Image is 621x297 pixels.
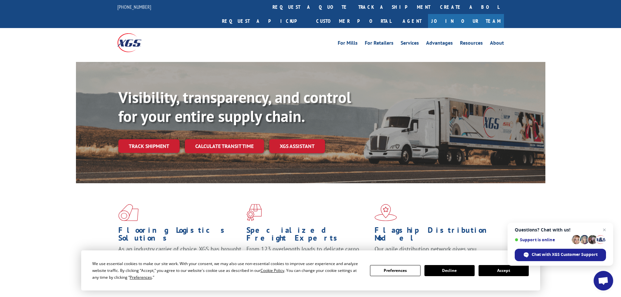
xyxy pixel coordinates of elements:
a: Open chat [594,271,613,290]
p: From 123 overlength loads to delicate cargo, our experienced staff knows the best way to move you... [246,245,370,274]
a: Calculate transit time [185,139,264,153]
button: Decline [424,265,475,276]
div: We use essential cookies to make our site work. With your consent, we may also use non-essential ... [92,260,362,281]
a: About [490,40,504,48]
a: For Retailers [365,40,393,48]
button: Accept [479,265,529,276]
div: Cookie Consent Prompt [81,250,540,290]
a: Agent [396,14,428,28]
img: xgs-icon-focused-on-flooring-red [246,204,262,221]
span: Questions? Chat with us! [515,227,606,232]
span: Chat with XGS Customer Support [515,249,606,261]
button: Preferences [370,265,420,276]
a: Resources [460,40,483,48]
b: Visibility, transparency, and control for your entire supply chain. [118,87,351,126]
h1: Flooring Logistics Solutions [118,226,242,245]
a: Request a pickup [217,14,311,28]
a: Services [401,40,419,48]
a: XGS ASSISTANT [269,139,325,153]
a: Join Our Team [428,14,504,28]
a: Track shipment [118,139,180,153]
a: [PHONE_NUMBER] [117,4,151,10]
span: Our agile distribution network gives you nationwide inventory management on demand. [375,245,495,260]
a: Customer Portal [311,14,396,28]
img: xgs-icon-flagship-distribution-model-red [375,204,397,221]
h1: Specialized Freight Experts [246,226,370,245]
h1: Flagship Distribution Model [375,226,498,245]
a: For Mills [338,40,358,48]
span: Chat with XGS Customer Support [532,252,598,258]
span: Support is online [515,237,569,242]
span: Preferences [130,275,152,280]
span: Cookie Policy [260,268,284,273]
img: xgs-icon-total-supply-chain-intelligence-red [118,204,139,221]
span: As an industry carrier of choice, XGS has brought innovation and dedication to flooring logistics... [118,245,241,268]
a: Advantages [426,40,453,48]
